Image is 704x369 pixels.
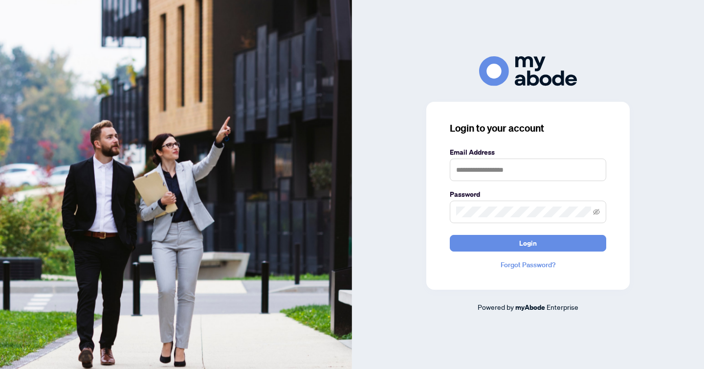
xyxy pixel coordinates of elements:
button: Login [450,235,606,252]
a: Forgot Password? [450,259,606,270]
span: Login [519,235,537,251]
span: Enterprise [547,302,578,311]
label: Email Address [450,147,606,158]
span: Powered by [478,302,514,311]
img: ma-logo [479,56,577,86]
label: Password [450,189,606,200]
h3: Login to your account [450,121,606,135]
a: myAbode [515,302,545,313]
span: eye-invisible [593,208,600,215]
